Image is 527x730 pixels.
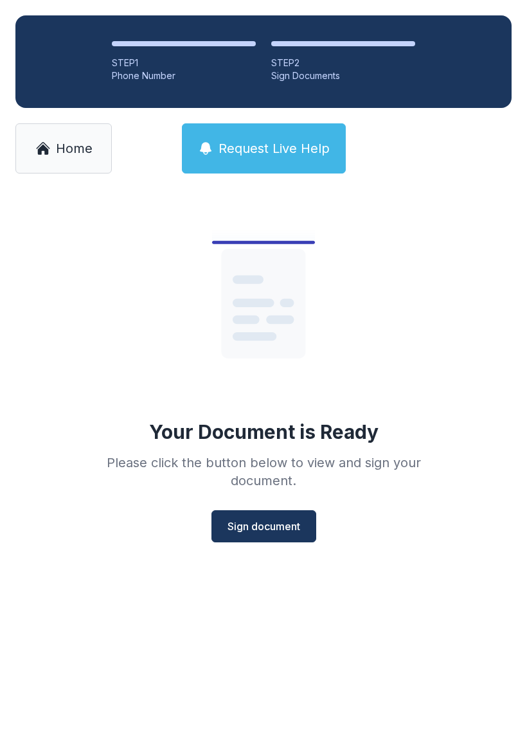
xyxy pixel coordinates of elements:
span: Home [56,139,93,157]
div: Please click the button below to view and sign your document. [78,454,449,490]
div: Your Document is Ready [149,420,379,443]
div: Sign Documents [271,69,415,82]
div: Phone Number [112,69,256,82]
span: Sign document [228,519,300,534]
div: STEP 2 [271,57,415,69]
span: Request Live Help [219,139,330,157]
div: STEP 1 [112,57,256,69]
